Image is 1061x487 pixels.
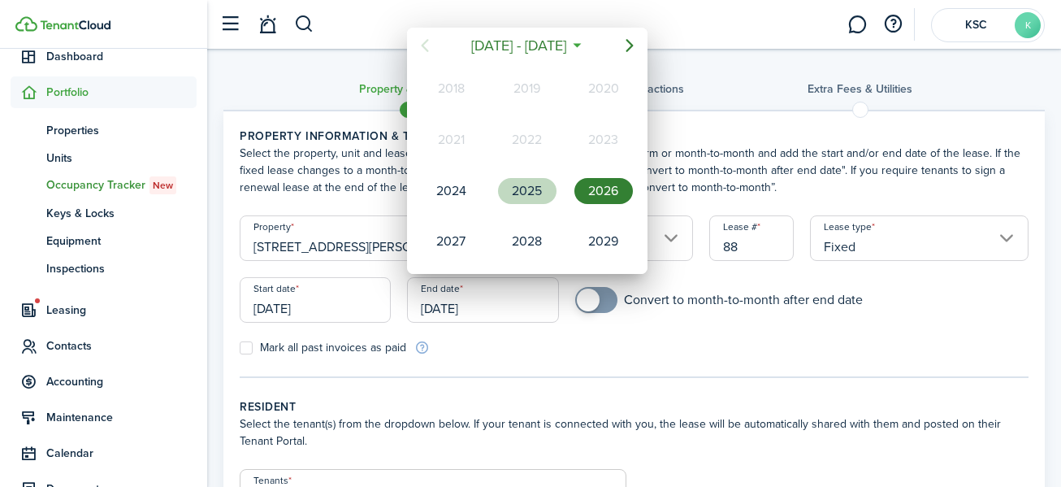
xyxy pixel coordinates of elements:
[574,127,633,153] div: 2023
[574,76,633,102] div: 2020
[422,76,480,102] div: 2018
[468,31,570,60] span: [DATE] - [DATE]
[422,178,480,204] div: 2024
[422,127,480,153] div: 2021
[498,127,556,153] div: 2022
[498,76,556,102] div: 2019
[409,29,441,62] mbsc-button: Previous page
[574,228,633,254] div: 2029
[422,228,480,254] div: 2027
[498,228,556,254] div: 2028
[574,178,633,204] div: 2026
[461,31,577,60] mbsc-button: [DATE] - [DATE]
[498,178,556,204] div: 2025
[613,29,646,62] mbsc-button: Next page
